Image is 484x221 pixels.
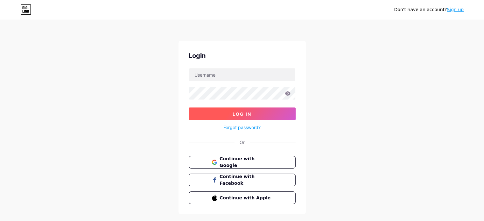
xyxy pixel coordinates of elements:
[233,111,251,117] span: Log In
[189,174,296,186] button: Continue with Facebook
[240,139,245,146] div: Or
[220,173,272,187] span: Continue with Facebook
[189,68,295,81] input: Username
[223,124,261,131] a: Forgot password?
[189,191,296,204] button: Continue with Apple
[220,155,272,169] span: Continue with Google
[189,156,296,169] button: Continue with Google
[394,6,464,13] div: Don't have an account?
[447,7,464,12] a: Sign up
[189,51,296,60] div: Login
[220,195,272,201] span: Continue with Apple
[189,107,296,120] button: Log In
